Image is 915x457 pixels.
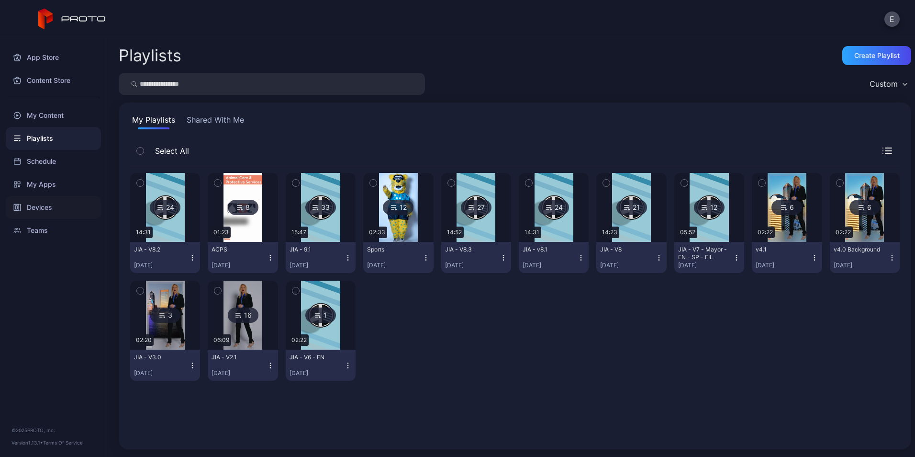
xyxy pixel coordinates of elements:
div: [DATE] [212,262,266,269]
div: 12 [383,200,413,215]
div: 24 [538,200,569,215]
div: 33 [305,200,336,215]
a: Teams [6,219,101,242]
button: JIA - V7 - Mayor - EN - SP - FIL[DATE] [674,242,744,273]
div: 16 [228,308,258,323]
div: [DATE] [756,262,810,269]
button: JIA - V6 - EN[DATE] [286,350,356,381]
div: ACPS [212,246,264,253]
div: 6 [771,200,802,215]
div: 21 [616,200,647,215]
button: JIA - V8[DATE] [596,242,666,273]
button: ACPS[DATE] [208,242,278,273]
div: 1 [305,308,336,323]
div: 3 [150,308,180,323]
button: JIA - V2.1[DATE] [208,350,278,381]
button: JIA - v8.1[DATE] [519,242,589,273]
div: 15:47 [290,227,308,238]
button: Sports[DATE] [363,242,433,273]
div: [DATE] [600,262,655,269]
div: JIA - V2.1 [212,354,264,361]
a: My Apps [6,173,101,196]
a: My Content [6,104,101,127]
div: 14:52 [445,227,464,238]
div: v4.1 [756,246,808,253]
div: 14:23 [600,227,619,238]
a: Terms Of Service [43,440,83,446]
div: [DATE] [367,262,422,269]
a: Devices [6,196,101,219]
div: v4.0 Background [834,246,886,253]
button: JIA - V8.2[DATE] [130,242,200,273]
div: 02:22 [756,227,775,238]
div: 6 [849,200,880,215]
a: Content Store [6,69,101,92]
div: Custom [870,79,898,89]
div: © 2025 PROTO, Inc. [11,426,95,434]
div: 06:09 [212,334,231,346]
button: Create Playlist [842,46,911,65]
button: E [884,11,900,27]
div: [DATE] [834,262,888,269]
div: [DATE] [134,369,189,377]
div: JIA - V3.0 [134,354,187,361]
div: JIA - V6 - EN [290,354,342,361]
div: [DATE] [445,262,500,269]
div: Sports [367,246,420,253]
button: Shared With Me [185,114,246,129]
button: JIA - V3.0[DATE] [130,350,200,381]
span: Select All [150,145,189,157]
div: [DATE] [523,262,577,269]
div: [DATE] [290,369,344,377]
div: 12 [694,200,725,215]
div: [DATE] [212,369,266,377]
div: JIA - 9.1 [290,246,342,253]
button: JIA - V8.3[DATE] [441,242,511,273]
button: v4.0 Background[DATE] [830,242,900,273]
div: [DATE] [134,262,189,269]
div: JIA - V8 [600,246,653,253]
div: Create Playlist [854,52,900,59]
div: 8 [228,200,258,215]
div: JIA - V8.2 [134,246,187,253]
div: [DATE] [290,262,344,269]
div: 02:33 [367,227,387,238]
div: 02:22 [834,227,853,238]
div: 02:20 [134,334,154,346]
div: JIA - V7 - Mayor - EN - SP - FIL [678,246,731,261]
div: 01:23 [212,227,231,238]
a: App Store [6,46,101,69]
div: 14:31 [134,227,153,238]
div: 05:52 [678,227,697,238]
div: 14:31 [523,227,541,238]
div: 24 [150,200,180,215]
button: v4.1[DATE] [752,242,822,273]
button: My Playlists [130,114,177,129]
div: JIA - v8.1 [523,246,575,253]
h2: Playlists [119,47,181,64]
button: JIA - 9.1[DATE] [286,242,356,273]
div: [DATE] [678,262,733,269]
a: Schedule [6,150,101,173]
div: 27 [461,200,491,215]
div: 02:22 [290,334,309,346]
button: Custom [865,73,911,95]
span: Version 1.13.1 • [11,440,43,446]
a: Playlists [6,127,101,150]
div: JIA - V8.3 [445,246,498,253]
